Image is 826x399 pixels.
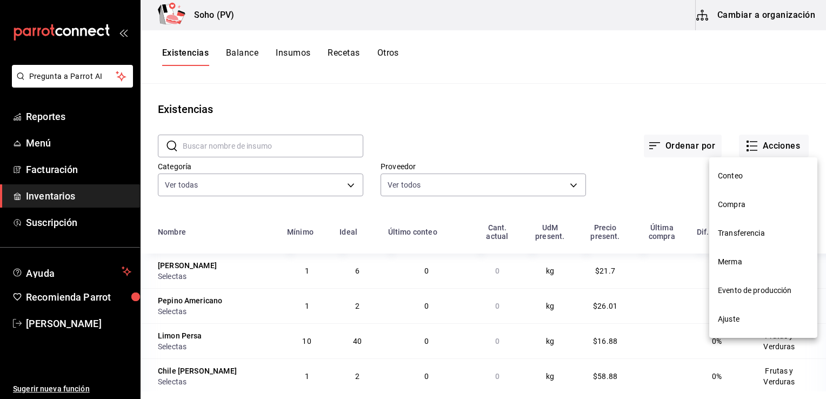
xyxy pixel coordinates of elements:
[718,228,809,239] span: Transferencia
[718,199,809,210] span: Compra
[718,314,809,325] span: Ajuste
[718,285,809,296] span: Evento de producción
[718,256,809,268] span: Merma
[718,170,809,182] span: Conteo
